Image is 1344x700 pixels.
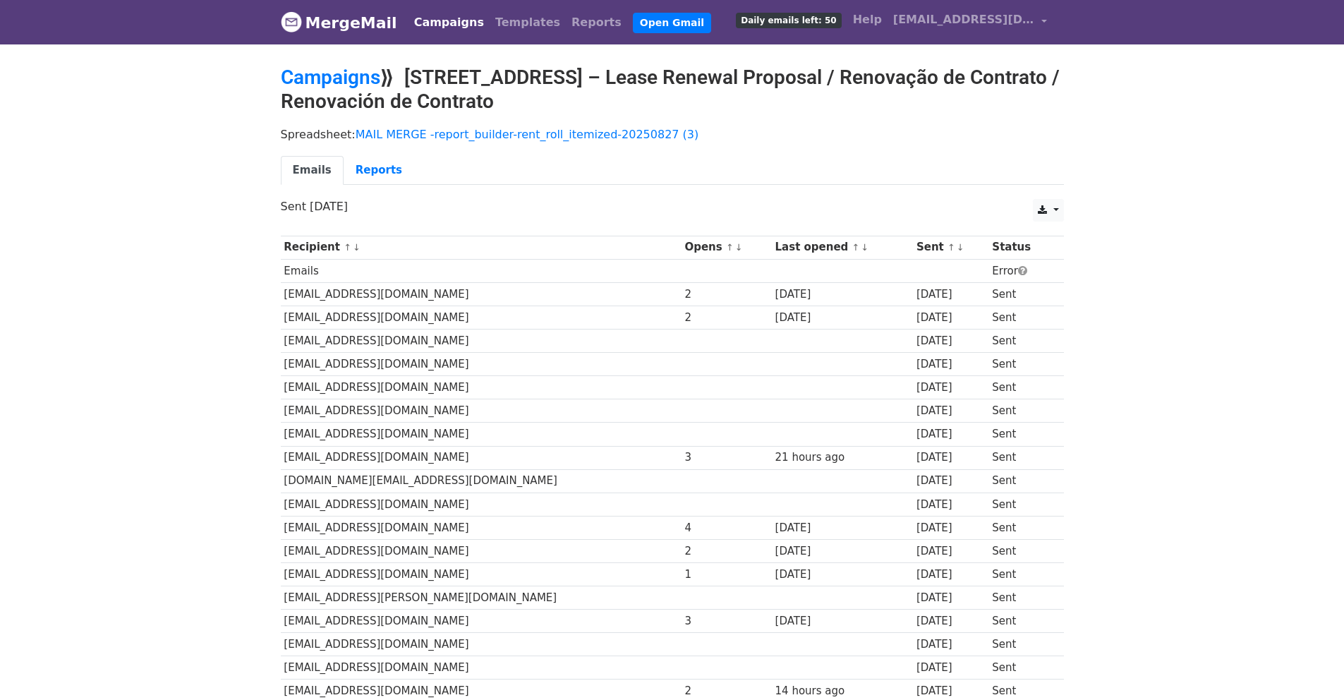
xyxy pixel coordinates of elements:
[916,286,986,303] div: [DATE]
[281,353,682,376] td: [EMAIL_ADDRESS][DOMAIN_NAME]
[281,376,682,399] td: [EMAIL_ADDRESS][DOMAIN_NAME]
[775,567,910,583] div: [DATE]
[989,306,1054,329] td: Sent
[916,356,986,373] div: [DATE]
[893,11,1034,28] span: [EMAIL_ADDRESS][DOMAIN_NAME]
[989,330,1054,353] td: Sent
[281,236,682,259] th: Recipient
[281,259,682,282] td: Emails
[490,8,566,37] a: Templates
[566,8,627,37] a: Reports
[916,636,986,653] div: [DATE]
[281,446,682,469] td: [EMAIL_ADDRESS][DOMAIN_NAME]
[281,656,682,680] td: [EMAIL_ADDRESS][DOMAIN_NAME]
[989,469,1054,493] td: Sent
[281,610,682,633] td: [EMAIL_ADDRESS][DOMAIN_NAME]
[684,613,768,629] div: 3
[344,242,351,253] a: ↑
[916,567,986,583] div: [DATE]
[775,520,910,536] div: [DATE]
[730,6,847,34] a: Daily emails left: 50
[736,13,841,28] span: Daily emails left: 50
[281,11,302,32] img: MergeMail logo
[989,282,1054,306] td: Sent
[852,242,860,253] a: ↑
[281,539,682,562] td: [EMAIL_ADDRESS][DOMAIN_NAME]
[775,613,910,629] div: [DATE]
[916,497,986,513] div: [DATE]
[989,563,1054,586] td: Sent
[684,310,768,326] div: 2
[775,310,910,326] div: [DATE]
[684,449,768,466] div: 3
[735,242,743,253] a: ↓
[281,586,682,610] td: [EMAIL_ADDRESS][PERSON_NAME][DOMAIN_NAME]
[913,236,988,259] th: Sent
[408,8,490,37] a: Campaigns
[916,449,986,466] div: [DATE]
[989,493,1054,516] td: Sent
[861,242,868,253] a: ↓
[356,128,699,141] a: MAIL MERGE -report_builder-rent_roll_itemized-20250827 (3)
[989,539,1054,562] td: Sent
[775,286,910,303] div: [DATE]
[989,516,1054,539] td: Sent
[847,6,888,34] a: Help
[281,66,1064,113] h2: ⟫ [STREET_ADDRESS] – Lease Renewal Proposal / Renovação de Contrato / Renovación de Contrato
[989,656,1054,680] td: Sent
[684,520,768,536] div: 4
[772,236,913,259] th: Last opened
[344,156,414,185] a: Reports
[682,236,772,259] th: Opens
[916,520,986,536] div: [DATE]
[281,8,397,37] a: MergeMail
[281,282,682,306] td: [EMAIL_ADDRESS][DOMAIN_NAME]
[916,473,986,489] div: [DATE]
[916,426,986,442] div: [DATE]
[281,633,682,656] td: [EMAIL_ADDRESS][DOMAIN_NAME]
[684,683,768,699] div: 2
[281,306,682,329] td: [EMAIL_ADDRESS][DOMAIN_NAME]
[281,199,1064,214] p: Sent [DATE]
[916,543,986,560] div: [DATE]
[281,493,682,516] td: [EMAIL_ADDRESS][DOMAIN_NAME]
[989,236,1054,259] th: Status
[989,259,1054,282] td: Error
[989,376,1054,399] td: Sent
[916,310,986,326] div: [DATE]
[633,13,711,33] a: Open Gmail
[281,330,682,353] td: [EMAIL_ADDRESS][DOMAIN_NAME]
[281,127,1064,142] p: Spreadsheet:
[888,6,1053,39] a: [EMAIL_ADDRESS][DOMAIN_NAME]
[948,242,955,253] a: ↑
[916,590,986,606] div: [DATE]
[775,683,910,699] div: 14 hours ago
[775,543,910,560] div: [DATE]
[916,660,986,676] div: [DATE]
[281,156,344,185] a: Emails
[775,449,910,466] div: 21 hours ago
[916,380,986,396] div: [DATE]
[989,399,1054,423] td: Sent
[353,242,361,253] a: ↓
[989,446,1054,469] td: Sent
[281,423,682,446] td: [EMAIL_ADDRESS][DOMAIN_NAME]
[916,333,986,349] div: [DATE]
[916,613,986,629] div: [DATE]
[916,683,986,699] div: [DATE]
[989,610,1054,633] td: Sent
[684,567,768,583] div: 1
[281,563,682,586] td: [EMAIL_ADDRESS][DOMAIN_NAME]
[989,633,1054,656] td: Sent
[989,353,1054,376] td: Sent
[281,469,682,493] td: [DOMAIN_NAME][EMAIL_ADDRESS][DOMAIN_NAME]
[989,586,1054,610] td: Sent
[684,286,768,303] div: 2
[916,403,986,419] div: [DATE]
[726,242,734,253] a: ↑
[281,66,380,89] a: Campaigns
[989,423,1054,446] td: Sent
[957,242,964,253] a: ↓
[281,516,682,539] td: [EMAIL_ADDRESS][DOMAIN_NAME]
[684,543,768,560] div: 2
